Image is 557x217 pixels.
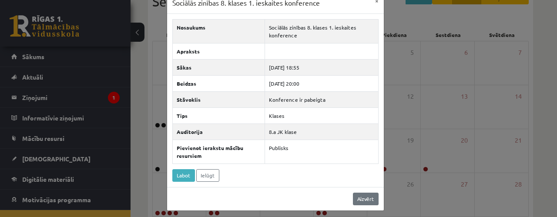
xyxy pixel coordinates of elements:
[265,91,378,107] td: Konference ir pabeigta
[172,169,195,182] a: Labot
[172,140,265,164] th: Pievienot ierakstu mācību resursiem
[265,19,378,43] td: Sociālās zinības 8. klases 1. ieskaites konference
[265,124,378,140] td: 8.a JK klase
[172,91,265,107] th: Stāvoklis
[172,124,265,140] th: Auditorija
[172,59,265,75] th: Sākas
[353,193,379,205] a: Aizvērt
[265,75,378,91] td: [DATE] 20:00
[172,107,265,124] th: Tips
[172,19,265,43] th: Nosaukums
[265,140,378,164] td: Publisks
[265,59,378,75] td: [DATE] 18:55
[196,169,219,182] a: Ielūgt
[265,107,378,124] td: Klases
[172,43,265,59] th: Apraksts
[172,75,265,91] th: Beidzas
